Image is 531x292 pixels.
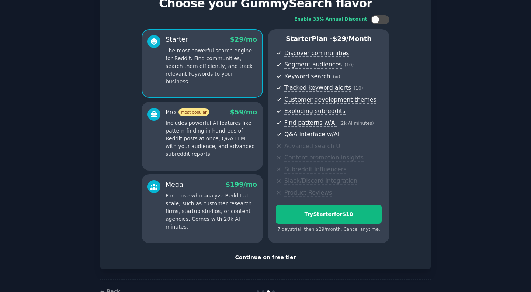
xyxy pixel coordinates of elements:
span: ( 10 ) [344,62,354,68]
span: ( ∞ ) [333,74,340,79]
span: Subreddit influencers [284,166,346,174]
span: Discover communities [284,49,349,57]
span: Advanced search UI [284,142,342,150]
span: Find patterns w/AI [284,119,337,127]
span: Q&A interface w/AI [284,131,339,138]
span: Exploding subreddits [284,107,345,115]
span: Keyword search [284,73,330,80]
span: most popular [178,108,209,116]
div: 7 days trial, then $ 29 /month . Cancel anytime. [276,226,382,233]
span: $ 59 /mo [230,109,257,116]
span: Content promotion insights [284,154,364,162]
p: The most powerful search engine for Reddit. Find communities, search them efficiently, and track ... [166,47,257,86]
span: Product Reviews [284,189,332,197]
p: Starter Plan - [276,34,382,44]
button: TryStarterfor$10 [276,205,382,224]
div: Starter [166,35,188,44]
div: Pro [166,108,209,117]
span: Customer development themes [284,96,376,104]
span: ( 10 ) [354,86,363,91]
div: Continue on free tier [108,254,423,261]
span: Segment audiences [284,61,342,69]
span: Tracked keyword alerts [284,84,351,92]
span: Slack/Discord integration [284,177,357,185]
span: $ 29 /month [333,35,372,42]
span: $ 29 /mo [230,36,257,43]
div: Enable 33% Annual Discount [294,16,367,23]
span: ( 2k AI minutes ) [339,121,374,126]
p: Includes powerful AI features like pattern-finding in hundreds of Reddit posts at once, Q&A LLM w... [166,119,257,158]
div: Try Starter for $10 [276,210,381,218]
span: $ 199 /mo [226,181,257,188]
div: Mega [166,180,183,189]
p: For those who analyze Reddit at scale, such as customer research firms, startup studios, or conte... [166,192,257,231]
